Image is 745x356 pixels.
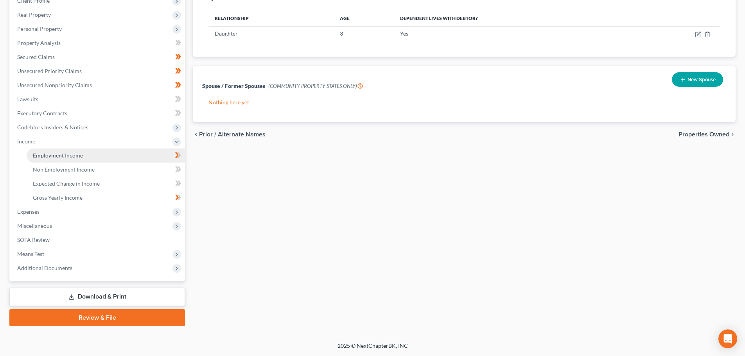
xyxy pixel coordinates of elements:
span: Properties Owned [679,131,729,138]
p: Nothing here yet! [208,98,720,106]
th: Dependent lives with debtor? [394,11,636,26]
span: Expected Change in Income [33,180,100,187]
a: Download & Print [9,288,185,306]
a: SOFA Review [11,233,185,247]
div: Open Intercom Messenger [718,329,737,348]
button: Properties Owned chevron_right [679,131,736,138]
th: Relationship [208,11,334,26]
i: chevron_left [193,131,199,138]
button: chevron_left Prior / Alternate Names [193,131,266,138]
a: Lawsuits [11,92,185,106]
div: 2025 © NextChapterBK, INC [150,342,596,356]
span: Spouse / Former Spouses [202,82,265,89]
span: Executory Contracts [17,110,67,116]
a: Gross Yearly Income [27,191,185,205]
span: (COMMUNITY PROPERTY STATES ONLY) [268,83,363,89]
span: Property Analysis [17,39,61,46]
span: Employment Income [33,152,83,159]
span: SOFA Review [17,236,50,243]
a: Expected Change in Income [27,177,185,191]
span: Income [17,138,35,145]
button: New Spouse [672,72,723,87]
span: Non Employment Income [33,166,95,173]
a: Review & File [9,309,185,326]
span: Codebtors Insiders & Notices [17,124,88,131]
a: Property Analysis [11,36,185,50]
a: Employment Income [27,148,185,163]
a: Unsecured Priority Claims [11,64,185,78]
span: Additional Documents [17,265,72,271]
a: Executory Contracts [11,106,185,120]
a: Non Employment Income [27,163,185,177]
span: Real Property [17,11,51,18]
span: Expenses [17,208,39,215]
span: Unsecured Nonpriority Claims [17,82,92,88]
span: Lawsuits [17,96,38,102]
a: Secured Claims [11,50,185,64]
td: 3 [334,26,393,41]
span: Unsecured Priority Claims [17,68,82,74]
th: Age [334,11,393,26]
td: Daughter [208,26,334,41]
span: Personal Property [17,25,62,32]
span: Gross Yearly Income [33,194,83,201]
td: Yes [394,26,636,41]
i: chevron_right [729,131,736,138]
a: Unsecured Nonpriority Claims [11,78,185,92]
span: Miscellaneous [17,222,52,229]
span: Means Test [17,250,44,257]
span: Secured Claims [17,54,55,60]
span: Prior / Alternate Names [199,131,266,138]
